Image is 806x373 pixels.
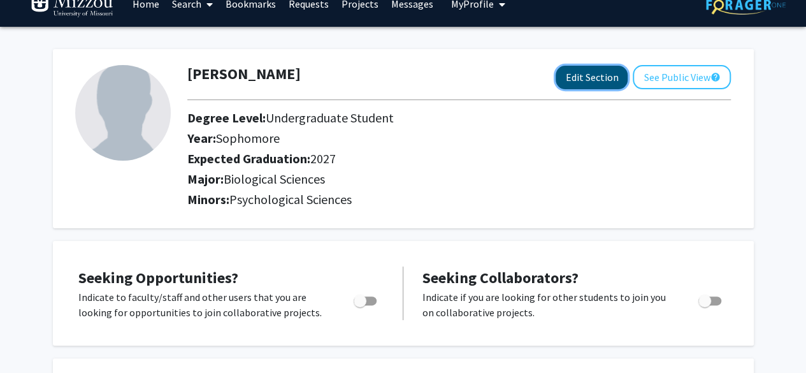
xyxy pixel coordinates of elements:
div: Toggle [693,289,728,309]
span: Psychological Sciences [229,191,352,207]
h2: Year: [187,131,673,146]
h2: Degree Level: [187,110,673,126]
span: 2027 [310,150,336,166]
span: Sophomore [216,130,280,146]
span: Biological Sciences [224,171,325,187]
img: Profile Picture [75,65,171,161]
p: Indicate if you are looking for other students to join you on collaborative projects. [422,289,674,320]
h2: Expected Graduation: [187,151,673,166]
span: Seeking Collaborators? [422,268,579,288]
mat-icon: help [710,69,720,85]
iframe: Chat [10,316,54,363]
div: Toggle [349,289,384,309]
button: See Public View [633,65,731,89]
span: Undergraduate Student [266,110,394,126]
h2: Major: [187,172,731,187]
span: Seeking Opportunities? [78,268,238,288]
p: Indicate to faculty/staff and other users that you are looking for opportunities to join collabor... [78,289,329,320]
h1: [PERSON_NAME] [187,65,301,84]
button: Edit Section [556,66,628,89]
h2: Minors: [187,192,731,207]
